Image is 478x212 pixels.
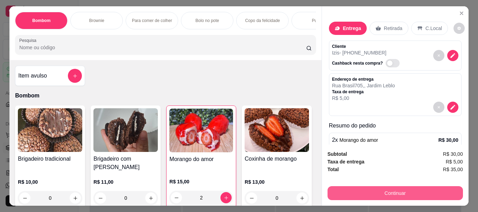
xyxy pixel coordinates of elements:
[18,108,82,152] img: product-image
[332,95,395,102] p: R$ 5,00
[443,150,463,158] span: R$ 30,00
[454,23,465,34] button: decrease-product-quantity
[93,178,158,185] p: R$ 11,00
[329,122,462,130] p: Resumo do pedido
[19,37,39,43] label: Pesquisa
[93,155,158,171] h4: Brigadeiro com [PERSON_NAME]
[332,44,402,49] p: Cliente
[68,69,82,83] button: add-separate-item
[18,178,82,185] p: R$ 10,00
[246,192,257,204] button: decrease-product-quantity
[132,18,172,23] p: Para comer de colher
[328,167,339,172] strong: Total
[332,76,395,82] p: Endereço de entrega
[169,178,233,185] p: R$ 15,00
[433,102,444,113] button: decrease-product-quantity
[438,137,458,144] p: R$ 30,00
[384,25,402,32] p: Retirada
[169,109,233,152] img: product-image
[32,18,50,23] p: Bombom
[332,49,402,56] p: Izis - [PHONE_NUMBER]
[89,18,104,23] p: Brownie
[220,192,232,203] button: increase-product-quantity
[171,192,182,203] button: decrease-product-quantity
[70,192,81,204] button: increase-product-quantity
[18,155,82,163] h4: Brigadeiro tradicional
[196,18,219,23] p: Bolo no pote
[19,192,30,204] button: decrease-product-quantity
[169,155,233,163] h4: Morango do amor
[328,151,347,157] strong: Subtotal
[328,159,365,165] strong: Taxa de entrega
[245,178,309,185] p: R$ 13,00
[328,186,463,200] button: Continuar
[93,108,158,152] img: product-image
[433,50,444,61] button: decrease-product-quantity
[386,59,402,67] label: Automatic updates
[339,137,378,143] span: Morango do amor
[296,192,308,204] button: increase-product-quantity
[443,166,463,173] span: R$ 35,00
[332,89,395,95] p: Taxa de entrega
[18,72,47,80] h4: Item avulso
[245,108,309,152] img: product-image
[145,192,156,204] button: increase-product-quantity
[19,44,306,51] input: Pesquisa
[446,158,463,166] span: R$ 5,00
[332,82,395,89] p: Rua Brasil705 , , Jardim Leblo
[312,18,324,23] p: Pudim
[245,155,309,163] h4: Coxinha de morango
[447,102,458,113] button: decrease-product-quantity
[245,18,280,23] p: Copo da felicidade
[332,136,378,144] p: 2 x
[332,60,383,66] p: Cashback nesta compra?
[95,192,106,204] button: decrease-product-quantity
[426,25,442,32] p: C.Local
[456,8,467,19] button: Close
[15,92,316,100] p: Bombom
[447,50,458,61] button: decrease-product-quantity
[343,25,361,32] p: Entrega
